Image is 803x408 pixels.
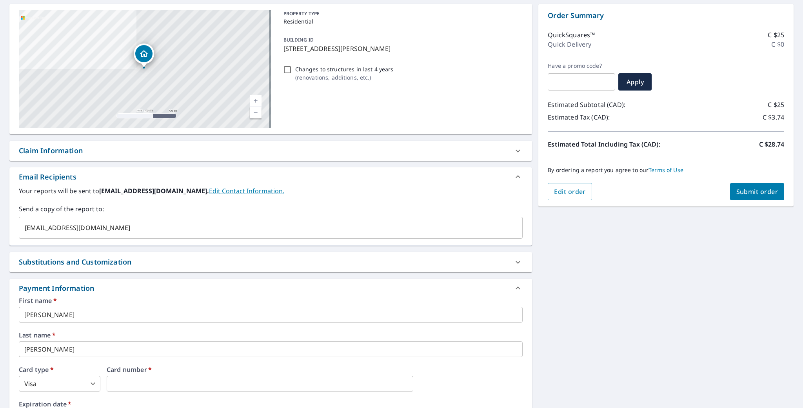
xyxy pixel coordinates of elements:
[548,112,666,122] p: Estimated Tax (CAD):
[548,40,591,49] p: Quick Delivery
[134,44,154,68] div: Dropped pin, building 1, Residential property, 14 DE ROCHEFORT BLAINVILLE QC J7B6B6
[19,376,100,392] div: Visa
[19,172,76,182] div: Email Recipients
[9,167,532,186] div: Email Recipients
[9,141,532,161] div: Claim Information
[548,30,595,40] p: QuickSquares™
[107,376,413,392] iframe: secure payment field
[209,187,284,195] a: EditContactInfo
[768,100,784,109] p: C $25
[763,112,784,122] p: C $3.74
[768,30,784,40] p: C $25
[283,10,520,17] p: PROPERTY TYPE
[19,186,523,196] label: Your reports will be sent to
[283,44,520,53] p: [STREET_ADDRESS][PERSON_NAME]
[759,140,784,149] p: C $28.74
[19,401,523,407] label: Expiration date
[19,366,100,373] label: Card type
[19,297,523,304] label: First name
[295,73,394,82] p: ( renovations, additions, etc. )
[548,62,615,69] label: Have a promo code?
[649,166,683,174] a: Terms of Use
[9,279,532,297] div: Payment Information
[618,73,652,91] button: Apply
[730,183,785,200] button: Submit order
[19,145,83,156] div: Claim Information
[554,187,586,196] span: Edit order
[548,167,784,174] p: By ordering a report you agree to our
[19,283,97,294] div: Payment Information
[99,187,209,195] b: [EMAIL_ADDRESS][DOMAIN_NAME].
[283,36,314,43] p: BUILDING ID
[19,332,523,338] label: Last name
[771,40,784,49] p: C $0
[548,140,666,149] p: Estimated Total Including Tax (CAD):
[19,257,131,267] div: Substitutions and Customization
[736,187,778,196] span: Submit order
[548,183,592,200] button: Edit order
[107,366,523,373] label: Card number
[625,78,645,86] span: Apply
[9,252,532,272] div: Substitutions and Customization
[19,204,523,214] label: Send a copy of the report to:
[548,100,666,109] p: Estimated Subtotal (CAD):
[250,107,262,118] a: Niveau actuel 17, Effectuer un zoom arrière
[295,65,394,73] p: Changes to structures in last 4 years
[283,17,520,25] p: Residential
[250,95,262,107] a: Niveau actuel 17, Effectuer un zoom avant
[548,10,784,21] p: Order Summary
